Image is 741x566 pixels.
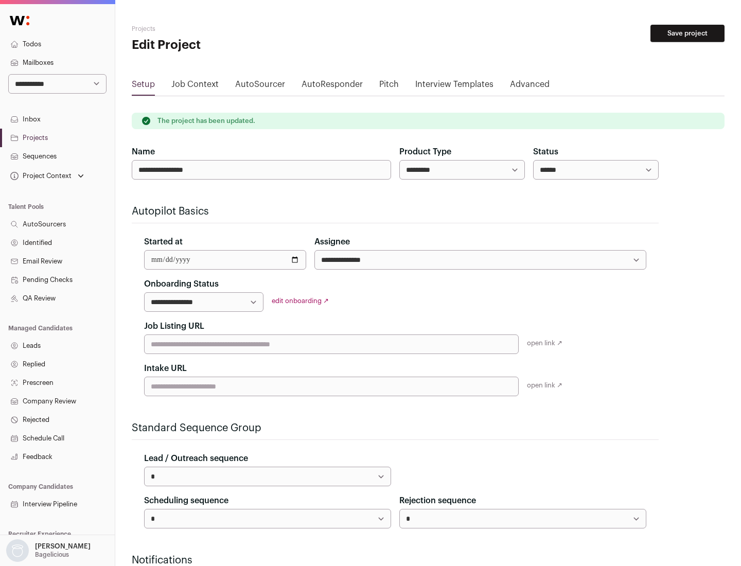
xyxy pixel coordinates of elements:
button: Open dropdown [8,169,86,183]
label: Name [132,146,155,158]
label: Started at [144,236,183,248]
img: Wellfound [4,10,35,31]
a: Advanced [510,78,550,95]
h2: Projects [132,25,329,33]
label: Status [533,146,558,158]
p: [PERSON_NAME] [35,542,91,551]
button: Save project [650,25,725,42]
label: Intake URL [144,362,187,375]
label: Assignee [314,236,350,248]
p: Bagelicious [35,551,69,559]
label: Lead / Outreach sequence [144,452,248,465]
img: nopic.png [6,539,29,562]
div: Project Context [8,172,72,180]
h1: Edit Project [132,37,329,54]
label: Onboarding Status [144,278,219,290]
a: Job Context [171,78,219,95]
a: Interview Templates [415,78,493,95]
a: edit onboarding ↗ [272,297,329,304]
a: Pitch [379,78,399,95]
a: Setup [132,78,155,95]
label: Scheduling sequence [144,494,228,507]
h2: Standard Sequence Group [132,421,659,435]
a: AutoResponder [302,78,363,95]
h2: Autopilot Basics [132,204,659,219]
button: Open dropdown [4,539,93,562]
p: The project has been updated. [157,117,255,125]
label: Job Listing URL [144,320,204,332]
label: Rejection sequence [399,494,476,507]
a: AutoSourcer [235,78,285,95]
label: Product Type [399,146,451,158]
